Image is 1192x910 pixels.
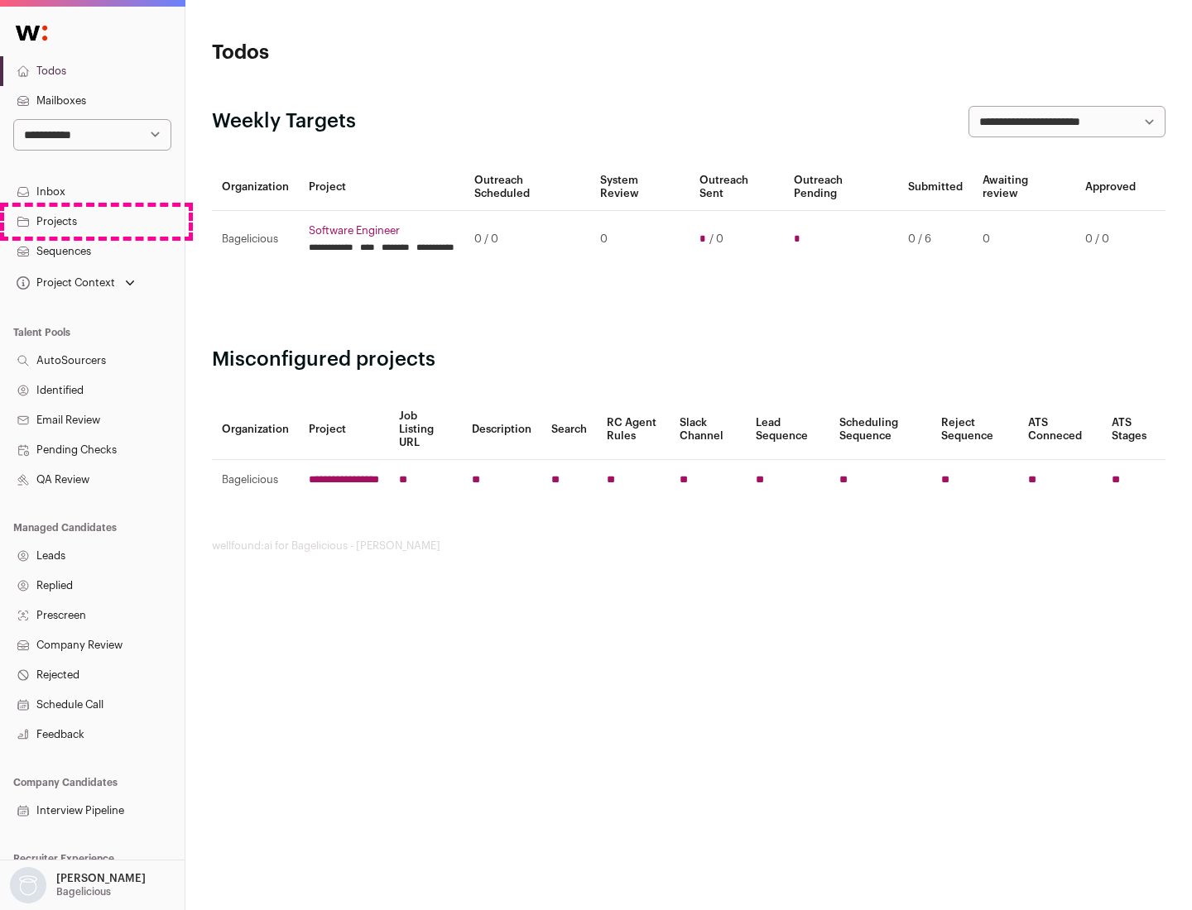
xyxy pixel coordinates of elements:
h2: Weekly Targets [212,108,356,135]
th: Outreach Pending [784,164,897,211]
td: 0 [973,211,1075,268]
th: Project [299,400,389,460]
td: 0 / 0 [464,211,590,268]
th: ATS Conneced [1018,400,1101,460]
h1: Todos [212,40,530,66]
th: Search [541,400,597,460]
h2: Misconfigured projects [212,347,1166,373]
a: Software Engineer [309,224,454,237]
th: Reject Sequence [931,400,1019,460]
div: Project Context [13,276,115,290]
td: 0 / 6 [898,211,973,268]
th: Job Listing URL [389,400,462,460]
th: Organization [212,400,299,460]
th: Description [462,400,541,460]
th: Scheduling Sequence [829,400,931,460]
button: Open dropdown [13,271,138,295]
th: Outreach Sent [690,164,785,211]
td: 0 [590,211,689,268]
img: Wellfound [7,17,56,50]
th: Awaiting review [973,164,1075,211]
th: System Review [590,164,689,211]
button: Open dropdown [7,867,149,903]
footer: wellfound:ai for Bagelicious - [PERSON_NAME] [212,539,1166,553]
img: nopic.png [10,867,46,903]
th: Submitted [898,164,973,211]
p: Bagelicious [56,885,111,898]
td: 0 / 0 [1075,211,1146,268]
th: Outreach Scheduled [464,164,590,211]
th: ATS Stages [1102,400,1166,460]
td: Bagelicious [212,211,299,268]
p: [PERSON_NAME] [56,872,146,885]
th: Organization [212,164,299,211]
th: RC Agent Rules [597,400,669,460]
th: Approved [1075,164,1146,211]
td: Bagelicious [212,460,299,500]
th: Project [299,164,464,211]
th: Slack Channel [670,400,746,460]
th: Lead Sequence [746,400,829,460]
span: / 0 [709,232,723,246]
